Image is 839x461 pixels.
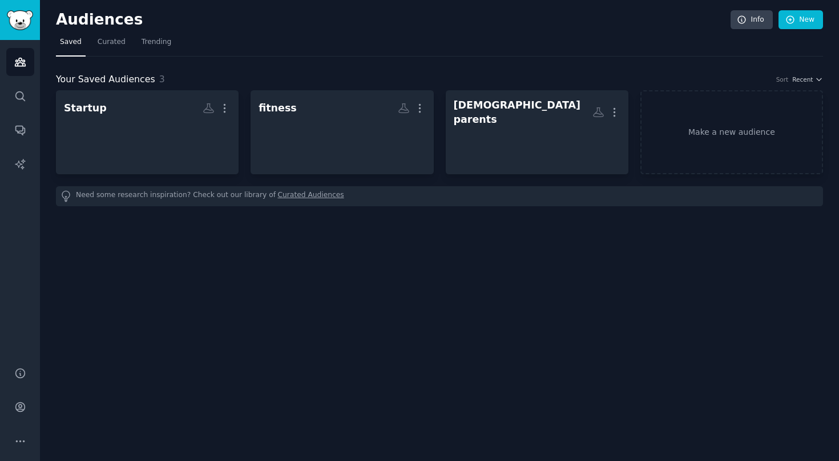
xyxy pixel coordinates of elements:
[159,74,165,85] span: 3
[98,37,126,47] span: Curated
[138,33,175,57] a: Trending
[251,90,433,174] a: fitness
[94,33,130,57] a: Curated
[60,37,82,47] span: Saved
[56,186,823,206] div: Need some research inspiration? Check out our library of
[779,10,823,30] a: New
[446,90,628,174] a: [DEMOGRAPHIC_DATA] parents
[792,75,823,83] button: Recent
[640,90,823,174] a: Make a new audience
[7,10,33,30] img: GummySearch logo
[56,73,155,87] span: Your Saved Audiences
[731,10,773,30] a: Info
[56,90,239,174] a: Startup
[454,98,592,126] div: [DEMOGRAPHIC_DATA] parents
[776,75,789,83] div: Sort
[278,190,344,202] a: Curated Audiences
[142,37,171,47] span: Trending
[259,101,297,115] div: fitness
[792,75,813,83] span: Recent
[64,101,107,115] div: Startup
[56,33,86,57] a: Saved
[56,11,731,29] h2: Audiences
